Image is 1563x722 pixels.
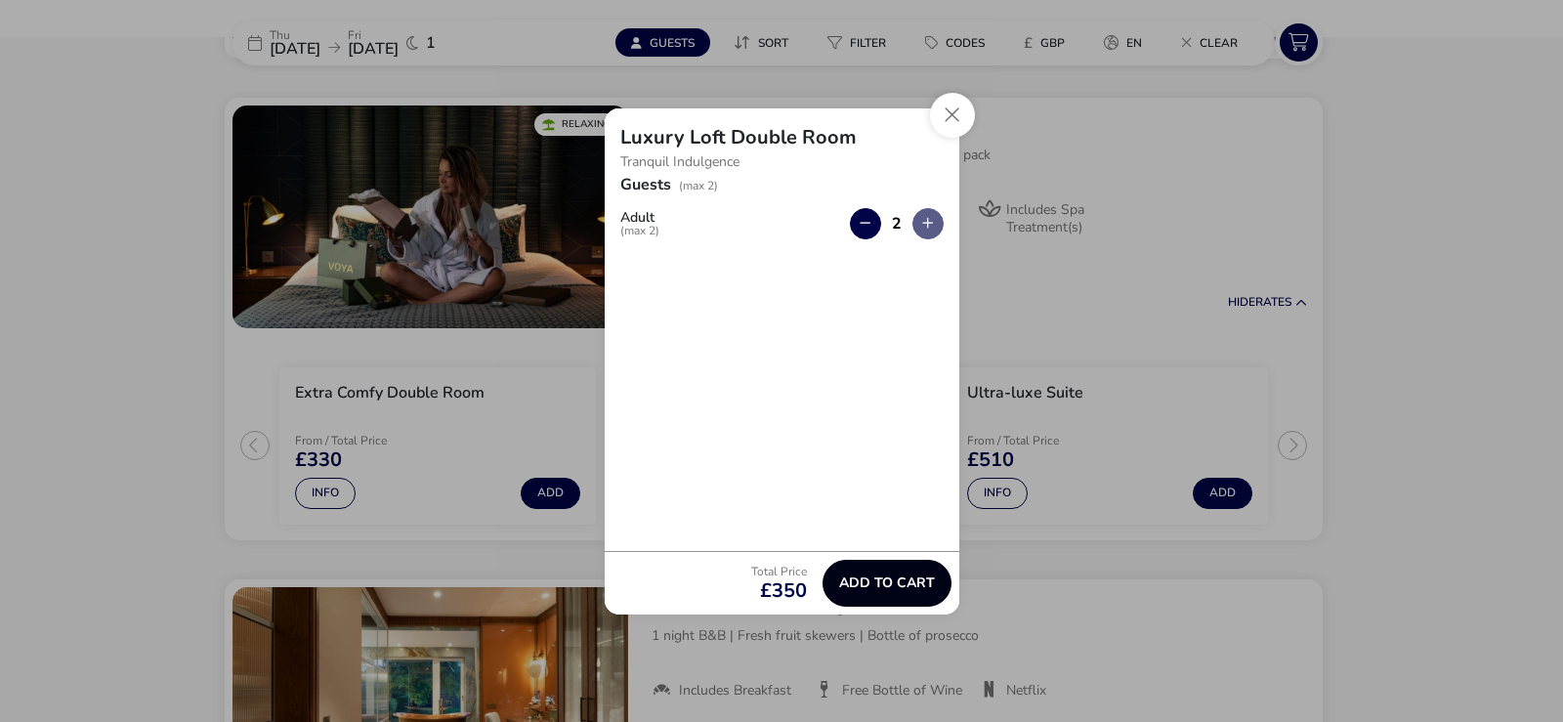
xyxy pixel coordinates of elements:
h2: Luxury Loft Double Room [620,124,857,150]
button: Add to cart [823,560,951,607]
label: Adult [620,211,675,236]
span: £350 [751,581,807,601]
h2: Guests [620,174,671,219]
button: Close [930,93,975,138]
span: Add to cart [839,575,935,590]
span: (max 2) [679,178,718,193]
span: (max 2) [620,225,659,236]
p: Total Price [751,566,807,577]
p: Tranquil Indulgence [620,148,944,177]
